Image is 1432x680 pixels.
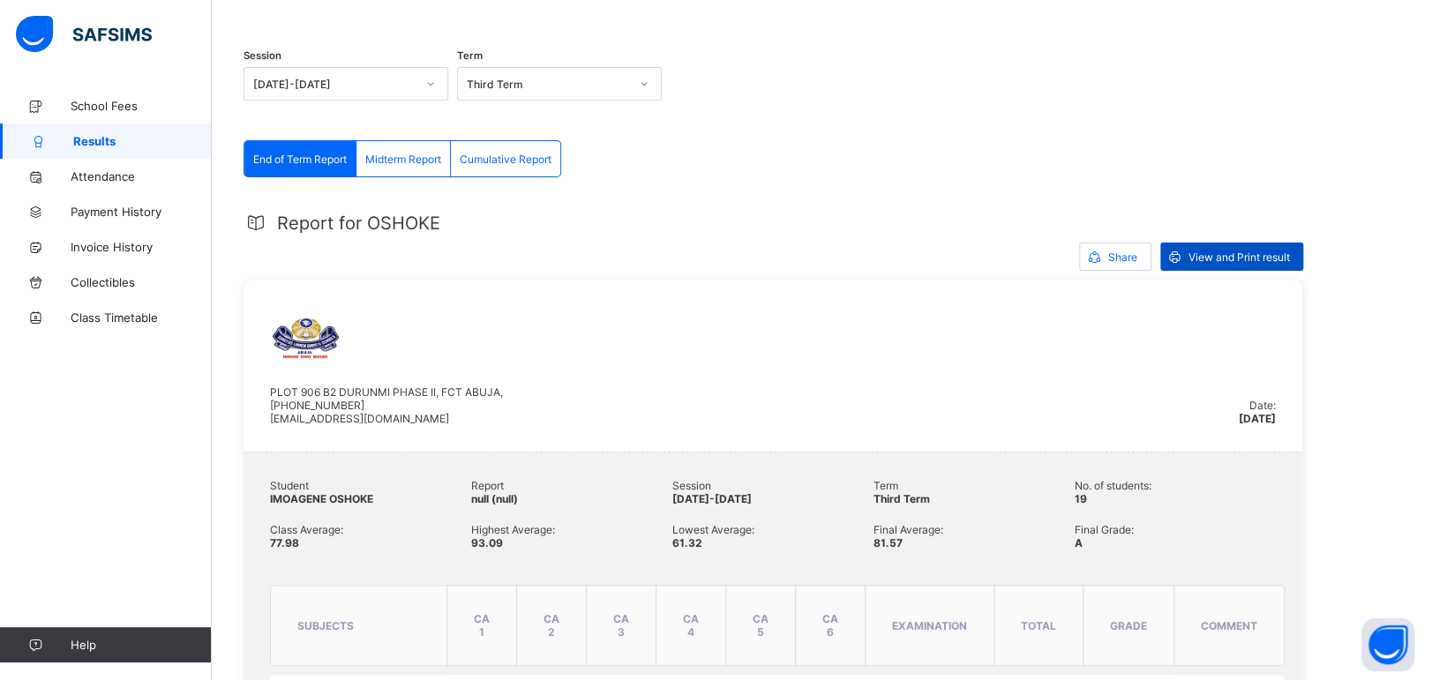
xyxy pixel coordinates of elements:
[270,492,373,505] span: IMOAGENE OSHOKE
[1110,619,1147,632] span: grade
[873,536,903,549] span: 81.57
[1201,619,1257,632] span: comment
[672,479,873,492] span: Session
[753,612,768,639] span: CA 5
[270,306,341,377] img: sanctuslumenchristischool.png
[1108,250,1137,264] span: Share
[270,536,299,549] span: 77.98
[1239,412,1276,425] span: [DATE]
[471,536,503,549] span: 93.09
[365,153,441,166] span: Midterm Report
[467,78,629,91] div: Third Term
[1021,619,1056,632] span: total
[873,492,930,505] span: Third Term
[1249,399,1276,412] span: Date:
[71,275,212,289] span: Collectibles
[672,492,752,505] span: [DATE]-[DATE]
[672,523,873,536] span: Lowest Average:
[471,492,518,505] span: null (null)
[253,153,347,166] span: End of Term Report
[16,16,152,53] img: safsims
[73,134,212,148] span: Results
[1361,618,1414,671] button: Open asap
[1075,523,1276,536] span: Final Grade:
[253,78,416,91] div: [DATE]-[DATE]
[270,385,503,425] span: PLOT 906 B2 DURUNMI PHASE II, FCT ABUJA, [PHONE_NUMBER] [EMAIL_ADDRESS][DOMAIN_NAME]
[277,213,440,234] span: Report for OSHOKE
[822,612,838,639] span: CA 6
[244,49,281,62] span: Session
[474,612,490,639] span: CA 1
[683,612,699,639] span: CA 4
[71,169,212,183] span: Attendance
[1188,250,1290,264] span: View and Print result
[613,612,629,639] span: CA 3
[892,619,967,632] span: EXAMINATION
[297,619,354,632] span: subjects
[672,536,702,549] span: 61.32
[1075,536,1083,549] span: A
[873,479,1075,492] span: Term
[71,310,212,325] span: Class Timetable
[270,523,471,536] span: Class Average:
[71,99,212,113] span: School Fees
[1075,479,1276,492] span: No. of students:
[544,612,559,639] span: CA 2
[457,49,483,62] span: Term
[1075,492,1087,505] span: 19
[471,523,672,536] span: Highest Average:
[873,523,1075,536] span: Final Average:
[71,205,212,219] span: Payment History
[71,240,212,254] span: Invoice History
[71,638,211,652] span: Help
[270,479,471,492] span: Student
[471,479,672,492] span: Report
[460,153,551,166] span: Cumulative Report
